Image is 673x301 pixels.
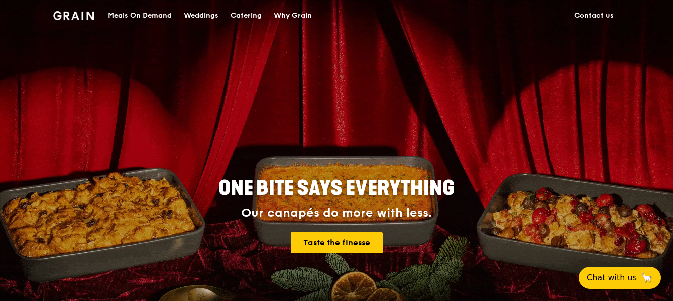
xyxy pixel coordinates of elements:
div: Our canapés do more with less. [156,206,517,220]
div: Catering [231,1,262,31]
span: ONE BITE SAYS EVERYTHING [218,176,455,200]
span: 🦙 [641,272,653,284]
div: Why Grain [274,1,312,31]
div: Weddings [184,1,218,31]
span: Chat with us [587,272,637,284]
div: Meals On Demand [108,1,172,31]
img: Grain [53,11,94,20]
a: Why Grain [268,1,318,31]
a: Taste the finesse [291,232,383,253]
a: Weddings [178,1,225,31]
a: Contact us [568,1,620,31]
button: Chat with us🦙 [579,267,661,289]
a: Catering [225,1,268,31]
